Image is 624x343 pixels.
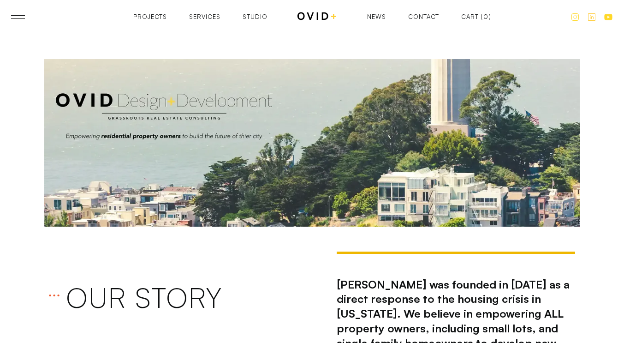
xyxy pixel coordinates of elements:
[243,14,267,20] a: Studio
[483,14,488,20] div: 0
[461,14,491,20] a: Open cart
[189,14,220,20] a: Services
[133,14,167,20] a: Projects
[49,287,66,313] div: ...
[66,282,222,313] h1: Our Story
[489,14,491,20] div: )
[367,14,386,20] a: News
[408,14,439,20] a: Contact
[44,59,580,227] img: San Francisco Residential Property Owners empowered
[481,14,483,20] div: (
[461,14,479,20] div: Cart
